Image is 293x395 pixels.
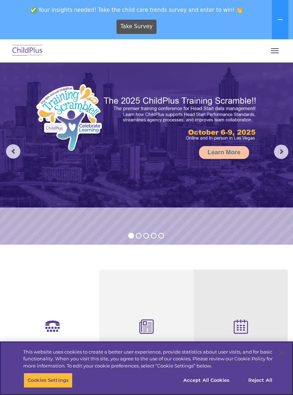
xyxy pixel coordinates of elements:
span: Take Survey [120,20,153,33]
button: Reject All [238,373,283,388]
button: Cookies Settings [24,373,73,388]
button: Close [274,345,289,361]
img: ChildPlus by Procare Solutions [11,42,44,59]
button: Accept All Cookies [179,373,233,388]
a: Learn More [199,146,249,159]
div: This website uses cookies to create a better user experience, provide statistics about user visit... [23,349,273,370]
span: ✅ Your insights needed! Take the child care trends survey and enter to win! 👏 [3,3,270,17]
a: Take Survey [116,20,157,34]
